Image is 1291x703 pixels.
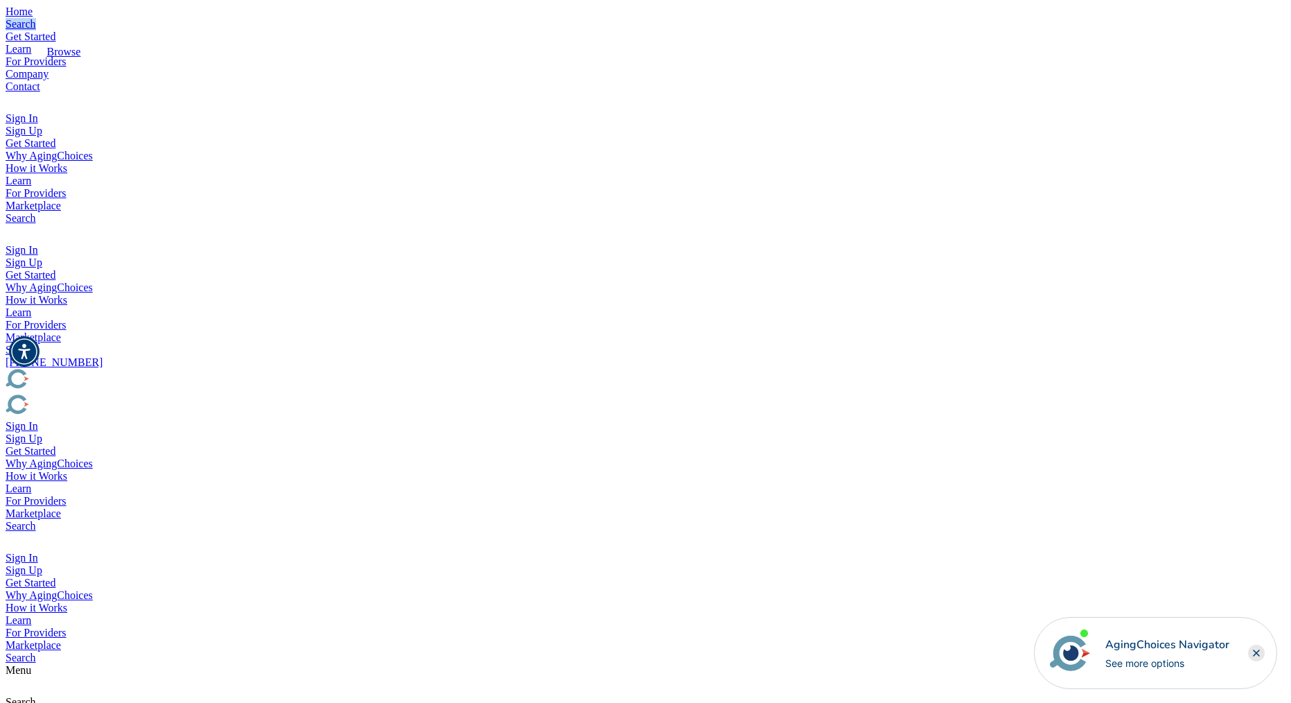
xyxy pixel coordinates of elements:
div: Get Started [6,269,1285,281]
div: Learn [6,614,1285,627]
div: Close [1248,645,1265,661]
div: Sign Up [6,125,1285,137]
img: user-icon.svg [6,225,21,241]
div: How it Works [6,162,1285,175]
a: Company [6,68,49,80]
img: user-icon.svg [6,532,21,549]
div: AgingChoices Navigator [1105,636,1229,653]
a: Home [6,6,33,17]
div: For Providers [6,319,1285,331]
a: Learn [6,43,31,55]
div: Marketplace [6,200,1285,212]
div: Get Started [6,577,1285,589]
a: Contact [6,80,40,92]
img: Choice! [6,394,159,417]
img: search-icon.svg [6,93,22,110]
div: How it Works [6,470,1285,483]
div: Why AgingChoices [6,458,1285,470]
div: Learn [6,306,1285,319]
div: Sign Up [6,564,1285,577]
div: Learn [6,483,1285,495]
div: For Providers [6,495,1285,507]
div: Search [6,520,1285,532]
div: Accessibility Menu [9,336,39,367]
div: Popover trigger [6,532,1285,552]
div: Sign Up [6,257,1285,269]
div: Sign In [6,552,1285,564]
div: How it Works [6,294,1285,306]
img: avatar [1046,630,1094,677]
img: search-icon.svg [6,677,22,693]
div: Marketplace [6,639,1285,652]
div: See more options [1105,656,1229,670]
div: Search [6,344,1285,356]
div: Search [6,652,1285,664]
div: Sign In [6,244,1285,257]
div: Menu [6,664,1285,677]
div: Get Started [6,445,1285,458]
a: Search [6,18,36,30]
div: Learn [6,175,1285,187]
div: Get Started [6,137,1285,150]
a: Browse [47,46,81,58]
div: Marketplace [6,507,1285,520]
div: For Providers [6,187,1285,200]
div: Sign Up [6,433,1285,445]
div: Popover trigger [6,18,1285,31]
a: For Providers [6,55,67,67]
div: Why AgingChoices [6,589,1285,602]
div: For Providers [6,627,1285,639]
div: Popover trigger [6,225,1285,244]
div: Sign In [6,420,1285,433]
div: Search [6,212,1285,225]
div: Why AgingChoices [6,281,1285,294]
a: [PHONE_NUMBER] [6,356,103,368]
div: Sign In [6,112,1285,125]
div: How it Works [6,602,1285,614]
a: Get Started [6,31,55,42]
img: AgingChoices [6,369,159,392]
div: Why AgingChoices [6,150,1285,162]
div: Marketplace [6,331,1285,344]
